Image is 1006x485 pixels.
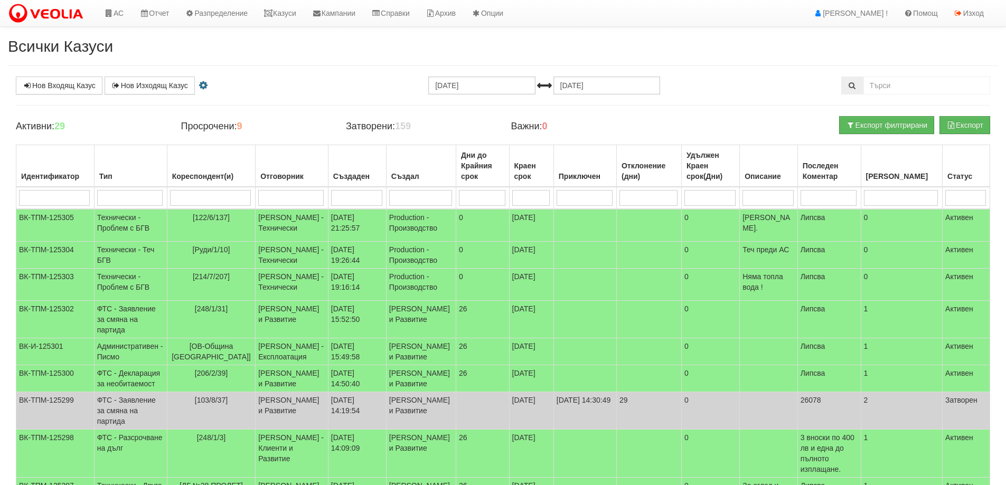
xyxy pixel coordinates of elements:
span: Липсва [801,245,825,254]
span: [248/1/3] [197,433,226,442]
td: [DATE] 14:19:54 [328,392,386,430]
p: Теч преди АС [742,244,794,255]
a: Нов Изходящ Казус [105,77,195,94]
span: Липсва [801,342,825,350]
td: Активен [943,269,990,301]
b: 29 [54,121,65,131]
th: Статус: No sort applied, activate to apply an ascending sort [943,145,990,187]
td: [PERSON_NAME] - Технически [256,209,328,242]
td: Активен [943,430,990,478]
td: Активен [943,209,990,242]
p: Няма топла вода ! [742,271,794,292]
span: 26 [459,305,467,313]
td: [DATE] 19:26:44 [328,242,386,269]
td: Активен [943,365,990,392]
span: 26 [459,369,467,377]
span: [Руди/1/10] [193,245,230,254]
th: Дни до Крайния срок: No sort applied, activate to apply an ascending sort [456,145,509,187]
th: Брой Файлове: No sort applied, activate to apply an ascending sort [861,145,942,187]
td: ВК-ТПМ-125299 [16,392,95,430]
td: 0 [682,209,740,242]
td: Активен [943,301,990,338]
td: [DATE] [509,242,553,269]
td: ФТС - Заявление за смяна на партида [94,301,167,338]
td: [PERSON_NAME] - Технически [256,269,328,301]
a: Нов Входящ Казус [16,77,102,94]
h4: Просрочени: [181,121,330,132]
span: 26 [459,433,467,442]
button: Експорт [939,116,990,134]
td: 0 [682,365,740,392]
td: [PERSON_NAME] - Клиенти и Развитие [256,430,328,478]
th: Описание: No sort applied, activate to apply an ascending sort [740,145,797,187]
th: Отговорник: No sort applied, activate to apply an ascending sort [256,145,328,187]
i: Настройки [197,82,210,89]
td: ВК-И-125301 [16,338,95,365]
td: ФТС - Заявление за смяна на партида [94,392,167,430]
span: 26078 [801,396,821,404]
td: ФТС - Декларация за необитаемост [94,365,167,392]
td: ФТС - Разсрочване на дълг [94,430,167,478]
td: ВК-ТПМ-125300 [16,365,95,392]
div: Статус [945,169,987,184]
td: Активен [943,338,990,365]
div: Дни до Крайния срок [459,148,506,184]
div: Идентификатор [19,169,91,184]
img: VeoliaLogo.png [8,3,88,25]
div: Удължен Краен срок(Дни) [684,148,737,184]
span: [103/8/37] [195,396,228,404]
td: [PERSON_NAME] и Развитие [256,301,328,338]
td: [DATE] [509,209,553,242]
h4: Активни: [16,121,165,132]
h2: Всички Казуси [8,37,998,55]
input: Търсене по Идентификатор, Бл/Вх/Ап, Тип, Описание, Моб. Номер, Имейл, Файл, Коментар, [863,77,990,94]
th: Тип: No sort applied, activate to apply an ascending sort [94,145,167,187]
span: [122/6/137] [193,213,230,222]
p: [PERSON_NAME]. [742,212,794,233]
b: 0 [542,121,548,131]
div: Тип [97,169,164,184]
td: Production - Производство [386,269,456,301]
td: Технически - Проблем с БГВ [94,269,167,301]
h4: Важни: [511,121,660,132]
td: [DATE] 15:52:50 [328,301,386,338]
th: Създаден: No sort applied, activate to apply an ascending sort [328,145,386,187]
td: 29 [616,392,681,430]
td: [DATE] [509,301,553,338]
span: [214/7/207] [193,272,230,281]
b: 159 [395,121,411,131]
td: 0 [861,242,942,269]
td: Production - Производство [386,242,456,269]
td: ВК-ТПМ-125305 [16,209,95,242]
td: ВК-ТПМ-125302 [16,301,95,338]
td: ВК-ТПМ-125298 [16,430,95,478]
td: 1 [861,365,942,392]
th: Идентификатор: No sort applied, activate to apply an ascending sort [16,145,95,187]
span: 0 [459,245,463,254]
td: 0 [861,209,942,242]
div: Отклонение (дни) [619,158,679,184]
td: [PERSON_NAME] и Развитие [386,430,456,478]
td: 0 [861,269,942,301]
div: Приключен [557,169,614,184]
th: Приключен: No sort applied, activate to apply an ascending sort [553,145,616,187]
th: Последен Коментар: No sort applied, activate to apply an ascending sort [797,145,861,187]
td: Затворен [943,392,990,430]
td: 0 [682,301,740,338]
td: 1 [861,338,942,365]
td: [PERSON_NAME] и Развитие [386,338,456,365]
td: [DATE] [509,365,553,392]
td: [PERSON_NAME] и Развитие [386,365,456,392]
td: Технически - Теч БГВ [94,242,167,269]
div: Кореспондент(и) [170,169,253,184]
div: Създал [389,169,453,184]
td: [PERSON_NAME] - Експлоатация [256,338,328,365]
td: 0 [682,430,740,478]
div: Краен срок [512,158,551,184]
td: [PERSON_NAME] и Развитие [256,392,328,430]
td: 1 [861,430,942,478]
td: Активен [943,242,990,269]
th: Създал: No sort applied, activate to apply an ascending sort [386,145,456,187]
td: Технически - Проблем с БГВ [94,209,167,242]
span: [206/2/39] [195,369,228,377]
